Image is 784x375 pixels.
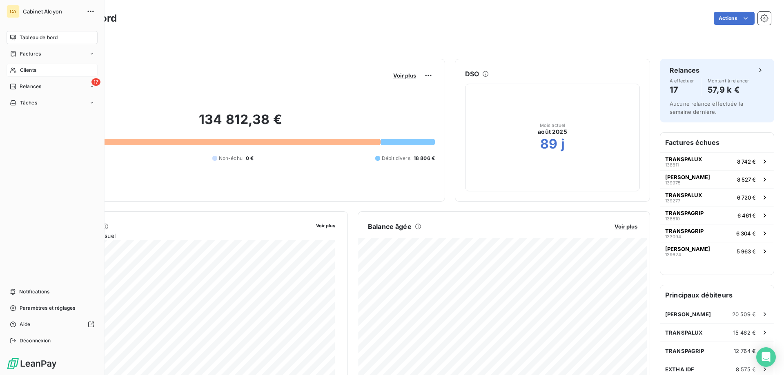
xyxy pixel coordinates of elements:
span: EXTHA IDF [665,366,694,373]
button: [PERSON_NAME]1399758 527 € [660,170,774,188]
button: TRANSPALUX1388118 742 € [660,152,774,170]
span: 138811 [665,162,679,167]
a: 17Relances [7,80,98,93]
span: Notifications [19,288,49,295]
span: 139624 [665,252,681,257]
a: Tableau de bord [7,31,98,44]
span: 6 304 € [736,230,756,237]
span: Mois actuel [540,123,566,128]
span: TRANSPAGRIP [665,348,704,354]
span: 12 764 € [734,348,756,354]
h6: Factures échues [660,133,774,152]
span: [PERSON_NAME] [665,246,710,252]
span: TRANSPAGRIP [665,228,704,234]
span: TRANSPAGRIP [665,210,704,216]
span: août 2025 [538,128,567,136]
span: 6 461 € [737,212,756,219]
button: TRANSPAGRIP1330946 304 € [660,224,774,242]
span: Cabinet Alcyon [23,8,82,15]
span: [PERSON_NAME] [665,174,710,180]
h2: 89 [540,136,557,152]
span: 133094 [665,234,681,239]
span: À effectuer [670,78,694,83]
div: CA [7,5,20,18]
span: Débit divers [382,155,410,162]
span: 8 575 € [736,366,756,373]
span: Chiffre d'affaires mensuel [46,231,310,240]
span: 15 462 € [733,329,756,336]
span: Voir plus [316,223,335,229]
span: Aucune relance effectuée la semaine dernière. [670,100,743,115]
button: Actions [714,12,755,25]
h6: Balance âgée [368,222,412,231]
span: 6 720 € [737,194,756,201]
span: Factures [20,50,41,58]
h6: DSO [465,69,479,79]
span: Déconnexion [20,337,51,344]
span: 20 509 € [732,311,756,317]
span: Aide [20,321,31,328]
h2: j [561,136,565,152]
div: Open Intercom Messenger [756,347,776,367]
a: Paramètres et réglages [7,302,98,315]
button: Voir plus [391,72,419,79]
span: 5 963 € [737,248,756,255]
h2: 134 812,38 € [46,111,435,136]
span: Montant à relancer [708,78,749,83]
span: Relances [20,83,41,90]
span: Tableau de bord [20,34,58,41]
span: Tâches [20,99,37,107]
span: 8 742 € [737,158,756,165]
img: Logo LeanPay [7,357,57,370]
span: 0 € [246,155,254,162]
h4: 57,9 k € [708,83,749,96]
span: Non-échu [219,155,243,162]
h6: Principaux débiteurs [660,285,774,305]
span: TRANSPALUX [665,329,703,336]
span: 17 [91,78,100,86]
button: TRANSPAGRIP1388106 461 € [660,206,774,224]
button: [PERSON_NAME]1396245 963 € [660,242,774,260]
span: [PERSON_NAME] [665,311,711,317]
span: Voir plus [615,223,637,230]
span: TRANSPALUX [665,156,702,162]
span: 139277 [665,198,680,203]
span: Voir plus [393,72,416,79]
span: 8 527 € [737,176,756,183]
span: Clients [20,67,36,74]
h6: Relances [670,65,699,75]
h4: 17 [670,83,694,96]
a: Aide [7,318,98,331]
button: Voir plus [612,223,640,230]
span: TRANSPALUX [665,192,702,198]
button: Voir plus [314,222,338,229]
span: 138810 [665,216,680,221]
a: Tâches [7,96,98,109]
a: Clients [7,64,98,77]
span: Paramètres et réglages [20,304,75,312]
span: 139975 [665,180,681,185]
span: 18 806 € [414,155,435,162]
button: TRANSPALUX1392776 720 € [660,188,774,206]
a: Factures [7,47,98,60]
